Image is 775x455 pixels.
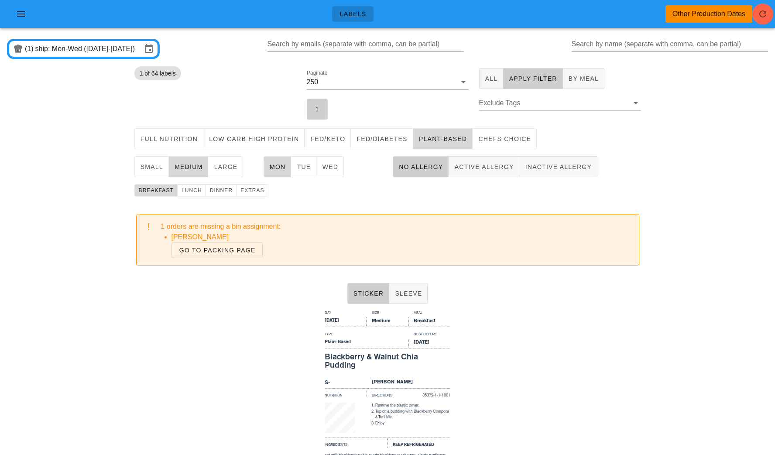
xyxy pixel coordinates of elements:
[473,128,537,149] button: chefs choice
[347,283,390,304] button: Sticker
[503,68,562,89] button: Apply Filter
[525,163,592,170] span: Inactive Allergy
[325,352,450,370] div: Blackberry & Walnut Chia Pudding
[367,317,408,327] div: Medium
[367,310,408,317] div: Size
[367,388,408,399] div: Directions
[140,135,198,142] span: Full Nutrition
[203,128,305,149] button: Low Carb High Protein
[508,75,557,82] span: Apply Filter
[325,310,367,317] div: Day
[356,135,407,142] span: Fed/diabetes
[312,106,322,113] span: 1
[389,283,428,304] button: Sleeve
[449,156,519,177] button: Active Allergy
[353,290,384,297] span: Sticker
[325,331,408,339] div: Type
[367,379,450,388] div: [PERSON_NAME]
[339,10,367,17] span: Labels
[325,379,367,388] div: S-
[398,163,443,170] span: No Allergy
[322,163,338,170] span: Wed
[181,187,202,193] span: lunch
[269,163,286,170] span: Mon
[454,163,514,170] span: Active Allergy
[171,232,632,242] li: [PERSON_NAME]
[316,156,344,177] button: Wed
[393,156,449,177] button: No Allergy
[307,99,328,120] button: 1
[394,290,422,297] span: Sleeve
[408,317,450,327] div: Breakfast
[174,163,203,170] span: medium
[478,135,531,142] span: chefs choice
[140,163,163,170] span: small
[408,339,450,348] div: [DATE]
[161,221,632,258] div: 1 orders are missing a bin assignment:
[264,156,291,177] button: Mon
[375,409,450,421] li: Top chia pudding with Blackberry Compote & Trail Mix.
[408,331,450,339] div: Best Before
[178,184,206,196] button: lunch
[140,66,176,80] span: 1 of 64 labels
[171,242,263,258] a: Go to Packing Page
[296,163,311,170] span: Tue
[209,135,299,142] span: Low Carb High Protein
[479,96,641,110] div: Exclude Tags
[387,438,450,448] div: Keep Refrigerated
[307,70,327,76] label: Paginate
[672,9,745,19] div: Other Production Dates
[422,393,450,397] span: 35372-1-1-1001
[325,339,408,348] div: Plant-Based
[138,187,174,193] span: breakfast
[408,310,450,317] div: Meal
[418,135,467,142] span: Plant-Based
[134,184,178,196] button: breakfast
[332,6,374,22] a: Labels
[307,78,319,86] div: 250
[568,75,599,82] span: By Meal
[240,187,264,193] span: extras
[208,156,243,177] button: large
[179,247,256,254] span: Go to Packing Page
[325,317,367,327] div: [DATE]
[519,156,597,177] button: Inactive Allergy
[325,388,367,399] div: Nutrition
[134,156,169,177] button: small
[351,128,413,149] button: Fed/diabetes
[206,184,237,196] button: dinner
[291,156,316,177] button: Tue
[413,128,473,149] button: Plant-Based
[375,403,450,409] li: Remove the plastic cover.
[237,184,268,196] button: extras
[134,128,204,149] button: Full Nutrition
[305,128,351,149] button: Fed/keto
[307,75,469,89] div: Paginate250
[325,438,387,448] div: Ingredients
[375,421,450,427] li: Enjoy!
[213,163,237,170] span: large
[563,68,604,89] button: By Meal
[25,45,35,53] div: (1)
[479,68,504,89] button: All
[485,75,498,82] span: All
[310,135,345,142] span: Fed/keto
[169,156,209,177] button: medium
[209,187,233,193] span: dinner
